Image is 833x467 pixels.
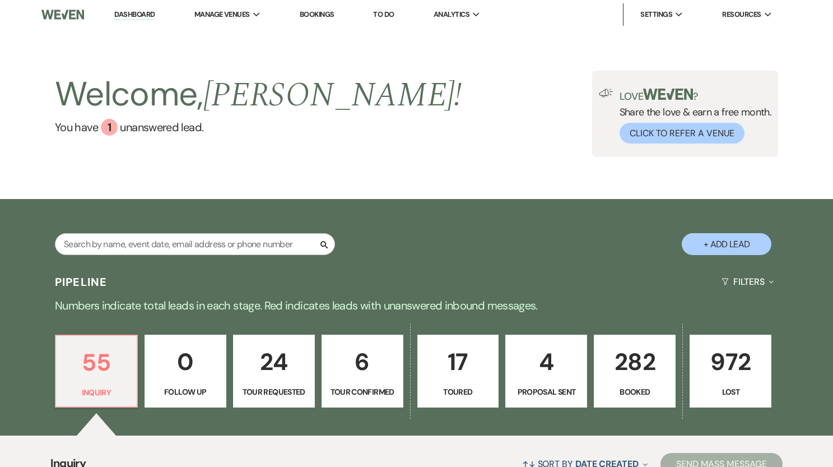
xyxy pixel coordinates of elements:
[114,10,155,20] a: Dashboard
[643,89,693,100] img: weven-logo-green.svg
[513,343,580,381] p: 4
[697,343,764,381] p: 972
[63,344,130,381] p: 55
[434,9,469,20] span: Analytics
[194,9,250,20] span: Manage Venues
[233,335,315,408] a: 24Tour Requested
[640,9,672,20] span: Settings
[594,335,676,408] a: 282Booked
[599,89,613,98] img: loud-speaker-illustration.svg
[41,3,83,26] img: Weven Logo
[601,386,668,398] p: Booked
[101,119,118,136] div: 1
[145,335,226,408] a: 0Follow Up
[425,386,492,398] p: Toured
[373,10,394,19] a: To Do
[240,386,308,398] p: Tour Requested
[722,9,761,20] span: Resources
[417,335,499,408] a: 17Toured
[620,123,744,144] button: Click to Refer a Venue
[13,297,820,315] p: Numbers indicate total leads in each stage. Red indicates leads with unanswered inbound messages.
[63,386,130,399] p: Inquiry
[697,386,764,398] p: Lost
[620,89,772,101] p: Love ?
[329,386,396,398] p: Tour Confirmed
[425,343,492,381] p: 17
[152,386,219,398] p: Follow Up
[55,233,335,255] input: Search by name, event date, email address or phone number
[613,89,772,144] div: Share the love & earn a free month.
[505,335,587,408] a: 4Proposal Sent
[682,233,771,255] button: + Add Lead
[55,274,108,290] h3: Pipeline
[322,335,403,408] a: 6Tour Confirmed
[513,386,580,398] p: Proposal Sent
[203,70,462,121] span: [PERSON_NAME] !
[300,10,334,19] a: Bookings
[152,343,219,381] p: 0
[717,267,778,297] button: Filters
[601,343,668,381] p: 282
[690,335,771,408] a: 972Lost
[240,343,308,381] p: 24
[55,71,462,119] h2: Welcome,
[55,119,462,136] a: You have 1 unanswered lead.
[329,343,396,381] p: 6
[55,335,138,408] a: 55Inquiry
